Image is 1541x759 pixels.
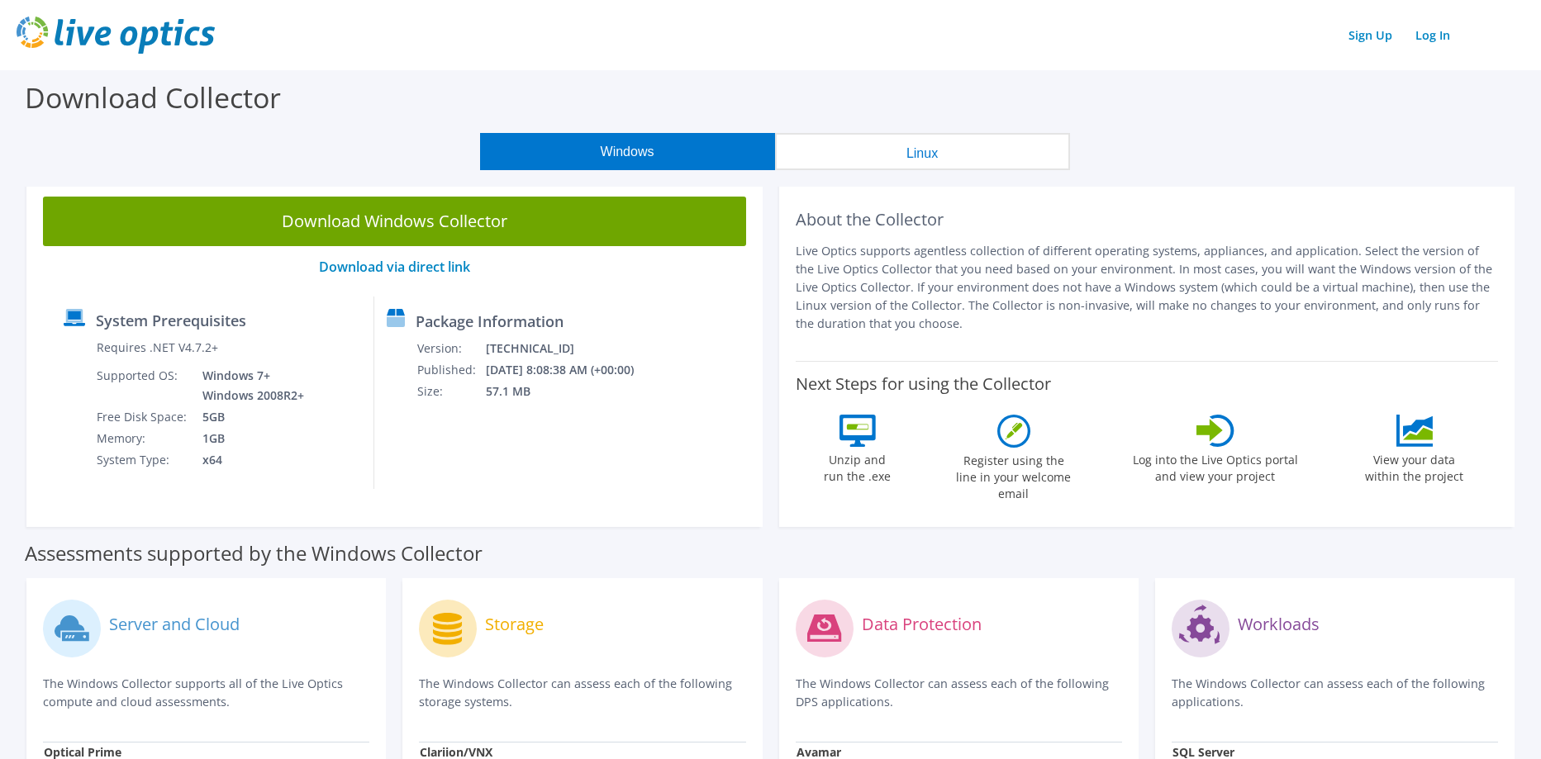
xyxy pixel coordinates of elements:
[796,210,1499,230] h2: About the Collector
[1238,616,1320,633] label: Workloads
[190,406,307,428] td: 5GB
[480,133,775,170] button: Windows
[96,406,190,428] td: Free Disk Space:
[25,78,281,116] label: Download Collector
[1340,23,1401,47] a: Sign Up
[17,17,215,54] img: live_optics_svg.svg
[1172,675,1498,711] p: The Windows Collector can assess each of the following applications.
[1407,23,1458,47] a: Log In
[1132,447,1299,485] label: Log into the Live Optics portal and view your project
[96,449,190,471] td: System Type:
[43,675,369,711] p: The Windows Collector supports all of the Live Optics compute and cloud assessments.
[416,338,485,359] td: Version:
[485,338,656,359] td: [TECHNICAL_ID]
[190,449,307,471] td: x64
[190,428,307,449] td: 1GB
[96,312,246,329] label: System Prerequisites
[319,258,470,276] a: Download via direct link
[862,616,982,633] label: Data Protection
[796,242,1499,333] p: Live Optics supports agentless collection of different operating systems, appliances, and applica...
[796,675,1122,711] p: The Windows Collector can assess each of the following DPS applications.
[43,197,746,246] a: Download Windows Collector
[416,359,485,381] td: Published:
[485,359,656,381] td: [DATE] 8:08:38 AM (+00:00)
[485,616,544,633] label: Storage
[796,374,1051,394] label: Next Steps for using the Collector
[416,381,485,402] td: Size:
[96,428,190,449] td: Memory:
[97,339,218,356] label: Requires .NET V4.7.2+
[952,448,1076,502] label: Register using the line in your welcome email
[25,545,483,562] label: Assessments supported by the Windows Collector
[485,381,656,402] td: 57.1 MB
[416,313,564,330] label: Package Information
[1355,447,1474,485] label: View your data within the project
[419,675,745,711] p: The Windows Collector can assess each of the following storage systems.
[820,447,896,485] label: Unzip and run the .exe
[775,133,1070,170] button: Linux
[190,365,307,406] td: Windows 7+ Windows 2008R2+
[109,616,240,633] label: Server and Cloud
[96,365,190,406] td: Supported OS:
